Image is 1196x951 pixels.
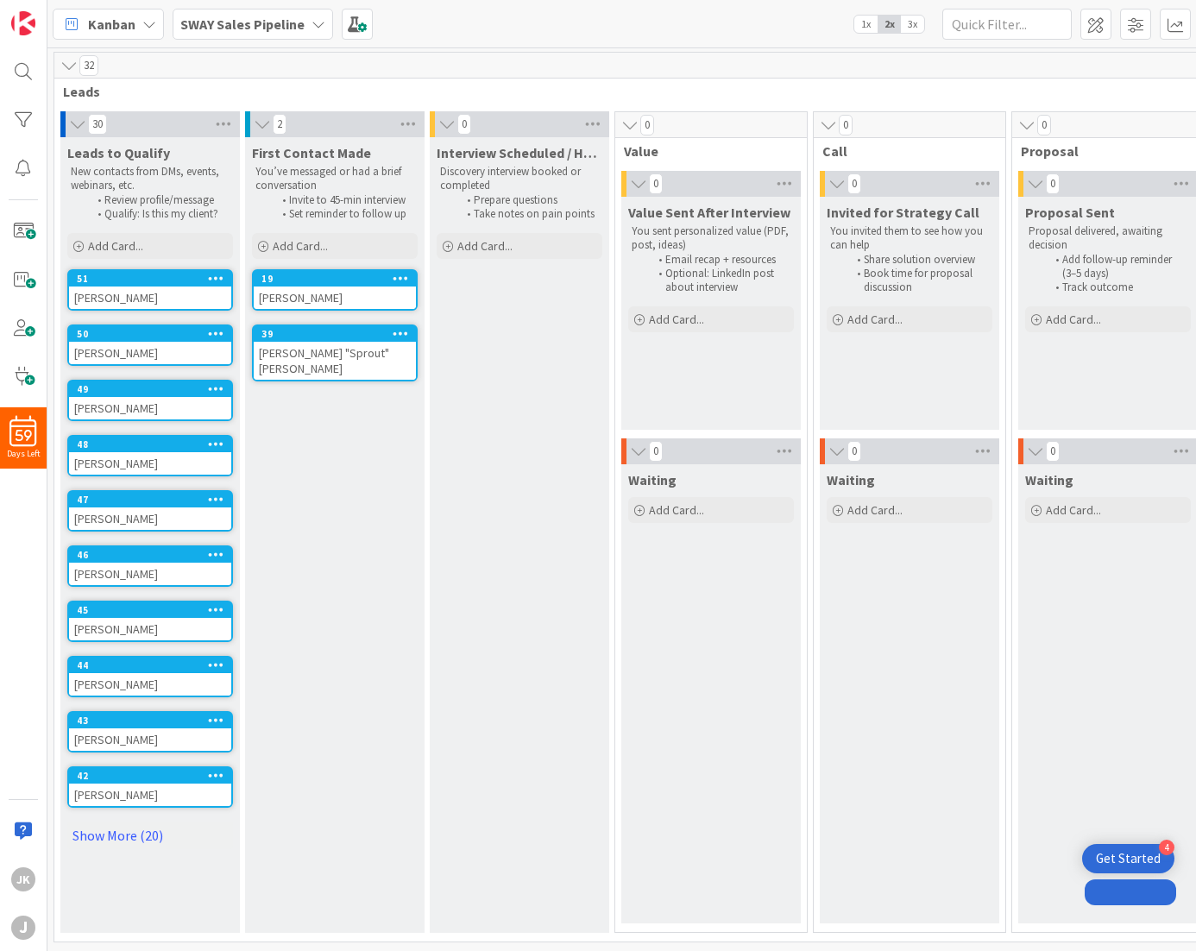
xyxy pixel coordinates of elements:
div: 51 [69,271,231,287]
div: 39 [254,326,416,342]
span: 0 [1037,115,1051,135]
span: 1x [854,16,878,33]
a: 51[PERSON_NAME] [67,269,233,311]
span: Waiting [827,471,875,488]
span: 0 [649,173,663,194]
div: 50[PERSON_NAME] [69,326,231,364]
span: 32 [79,55,98,76]
a: Show More (20) [67,822,233,849]
div: 50 [77,328,231,340]
li: Add follow-up reminder (3–5 days) [1046,253,1188,281]
div: Open Get Started checklist, remaining modules: 4 [1082,844,1174,873]
span: 0 [847,441,861,462]
span: 0 [1046,441,1060,462]
a: 39[PERSON_NAME] "Sprout" [PERSON_NAME] [252,324,418,381]
span: 0 [457,114,471,135]
span: Waiting [628,471,677,488]
li: Review profile/message [88,193,230,207]
div: 43 [77,715,231,727]
span: Value Sent After Interview [628,204,790,221]
div: 47 [77,494,231,506]
div: 48[PERSON_NAME] [69,437,231,475]
div: 47[PERSON_NAME] [69,492,231,530]
li: Share solution overview [847,253,990,267]
span: Add Card... [1046,312,1101,327]
span: 2x [878,16,901,33]
div: [PERSON_NAME] [254,287,416,309]
a: 43[PERSON_NAME] [67,711,233,753]
div: 46 [69,547,231,563]
span: 0 [649,441,663,462]
li: Prepare questions [457,193,600,207]
div: 42 [77,770,231,782]
div: 49 [69,381,231,397]
span: Call [822,142,984,160]
a: 44[PERSON_NAME] [67,656,233,697]
div: 19[PERSON_NAME] [254,271,416,309]
span: 30 [88,114,107,135]
li: Take notes on pain points [457,207,600,221]
div: 44 [69,658,231,673]
li: Track outcome [1046,280,1188,294]
li: Invite to 45-min interview [273,193,415,207]
div: 39[PERSON_NAME] "Sprout" [PERSON_NAME] [254,326,416,380]
a: 48[PERSON_NAME] [67,435,233,476]
div: 42 [69,768,231,784]
div: [PERSON_NAME] [69,507,231,530]
div: 51[PERSON_NAME] [69,271,231,309]
span: Add Card... [457,238,513,254]
a: 47[PERSON_NAME] [67,490,233,532]
span: Waiting [1025,471,1073,488]
div: Get Started [1096,850,1161,867]
span: Add Card... [649,502,704,518]
div: 47 [69,492,231,507]
a: 50[PERSON_NAME] [67,324,233,366]
div: 4 [1159,840,1174,855]
div: 46[PERSON_NAME] [69,547,231,585]
span: 0 [640,115,654,135]
b: SWAY Sales Pipeline [180,16,305,33]
span: Add Card... [88,238,143,254]
div: [PERSON_NAME] [69,673,231,696]
div: JK [11,867,35,891]
div: j [11,916,35,940]
span: Add Card... [273,238,328,254]
a: 49[PERSON_NAME] [67,380,233,421]
li: Set reminder to follow up [273,207,415,221]
p: You’ve messaged or had a brief conversation [255,165,414,193]
span: 3x [901,16,924,33]
p: New contacts from DMs, events, webinars, etc. [71,165,230,193]
div: [PERSON_NAME] [69,618,231,640]
a: 42[PERSON_NAME] [67,766,233,808]
div: 49[PERSON_NAME] [69,381,231,419]
div: 45 [69,602,231,618]
p: You sent personalized value (PDF, post, ideas) [632,224,790,253]
div: 46 [77,549,231,561]
div: [PERSON_NAME] [69,784,231,806]
span: Leads to Qualify [67,144,170,161]
div: 42[PERSON_NAME] [69,768,231,806]
a: 19[PERSON_NAME] [252,269,418,311]
span: Add Card... [847,312,903,327]
div: 19 [261,273,416,285]
input: Quick Filter... [942,9,1072,40]
span: 0 [839,115,853,135]
p: Proposal delivered, awaiting decision [1029,224,1187,253]
div: 44 [77,659,231,671]
span: First Contact Made [252,144,371,161]
div: 48 [69,437,231,452]
div: 44[PERSON_NAME] [69,658,231,696]
div: [PERSON_NAME] [69,287,231,309]
div: [PERSON_NAME] [69,728,231,751]
div: 45[PERSON_NAME] [69,602,231,640]
span: Proposal Sent [1025,204,1115,221]
div: [PERSON_NAME] [69,397,231,419]
span: Proposal [1021,142,1182,160]
div: [PERSON_NAME] [69,563,231,585]
span: 59 [16,430,32,442]
div: 48 [77,438,231,450]
div: 43[PERSON_NAME] [69,713,231,751]
p: You invited them to see how you can help [830,224,989,253]
p: Discovery interview booked or completed [440,165,599,193]
div: 43 [69,713,231,728]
